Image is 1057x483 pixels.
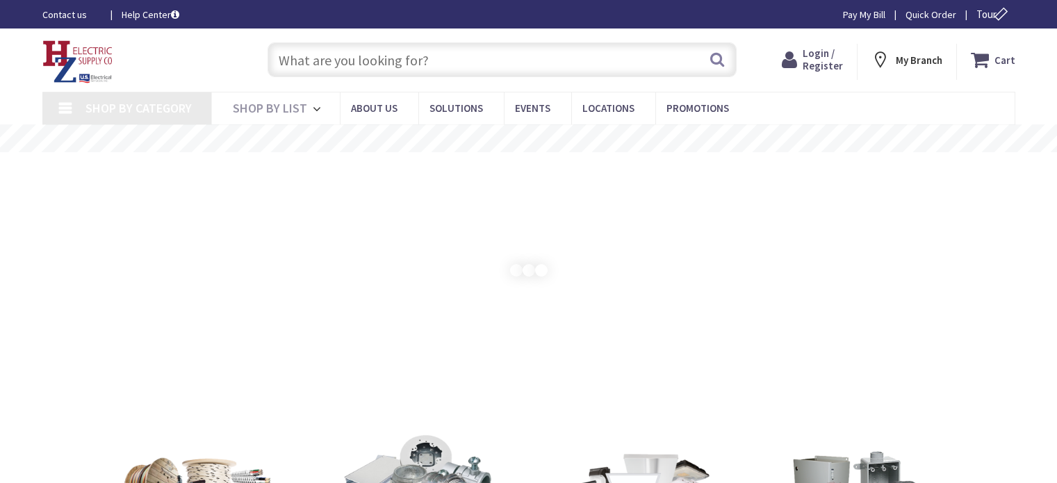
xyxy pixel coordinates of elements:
[406,131,653,147] rs-layer: Free Same Day Pickup at 8 Locations
[582,101,634,115] span: Locations
[871,47,942,72] div: My Branch
[666,101,729,115] span: Promotions
[515,101,550,115] span: Events
[843,8,885,22] a: Pay My Bill
[994,47,1015,72] strong: Cart
[976,8,1012,21] span: Tour
[85,100,192,116] span: Shop By Category
[971,47,1015,72] a: Cart
[351,101,398,115] span: About Us
[896,54,942,67] strong: My Branch
[906,8,956,22] a: Quick Order
[268,42,737,77] input: What are you looking for?
[122,8,179,22] a: Help Center
[429,101,483,115] span: Solutions
[42,8,99,22] a: Contact us
[233,100,307,116] span: Shop By List
[42,40,113,83] img: HZ Electric Supply
[782,47,843,72] a: Login / Register
[803,47,843,72] span: Login / Register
